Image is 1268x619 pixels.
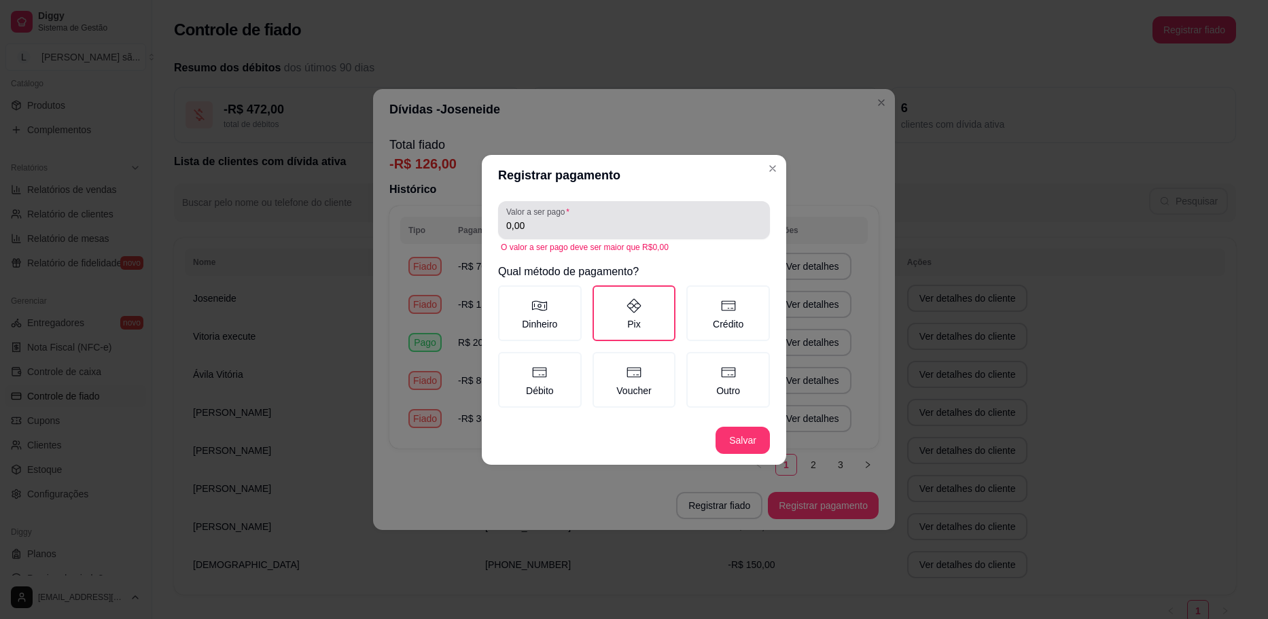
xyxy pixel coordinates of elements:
div: O valor a ser pago deve ser maior que R$0,00 [501,242,767,253]
label: Voucher [593,352,676,408]
button: Close [762,158,783,179]
label: Crédito [686,285,770,341]
label: Pix [593,285,676,341]
header: Registrar pagamento [482,155,786,196]
label: Valor a ser pago [506,206,574,217]
label: Débito [498,352,582,408]
label: Dinheiro [498,285,582,341]
h2: Qual método de pagamento? [498,264,770,280]
label: Outro [686,352,770,408]
button: Salvar [716,427,770,454]
input: Valor a ser pago [506,219,762,232]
